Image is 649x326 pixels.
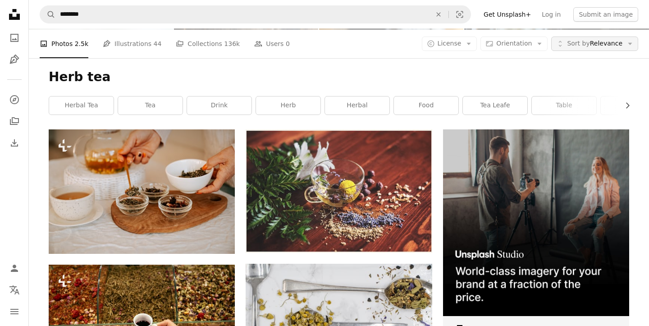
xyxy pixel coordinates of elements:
[496,40,532,47] span: Orientation
[40,5,471,23] form: Find visuals sitewide
[429,6,448,23] button: Clear
[176,29,240,58] a: Collections 136k
[5,29,23,47] a: Photos
[551,37,638,51] button: Sort byRelevance
[443,129,629,316] img: file-1715651741414-859baba4300dimage
[118,96,183,115] a: tea
[246,187,432,195] a: clear tea cup on brown surface
[5,112,23,130] a: Collections
[619,96,629,115] button: scroll list to the right
[254,29,290,58] a: Users 0
[154,39,162,49] span: 44
[438,40,462,47] span: License
[49,69,629,85] h1: Herb tea
[224,39,240,49] span: 136k
[325,96,389,115] a: herbal
[49,129,235,253] img: A person is preparing a meal on a table
[5,281,23,299] button: Language
[246,129,432,253] img: clear tea cup on brown surface
[40,6,55,23] button: Search Unsplash
[5,51,23,69] a: Illustrations
[422,37,477,51] button: License
[463,96,527,115] a: tea leafe
[480,37,548,51] button: Orientation
[286,39,290,49] span: 0
[5,91,23,109] a: Explore
[536,7,566,22] a: Log in
[449,6,471,23] button: Visual search
[256,96,320,115] a: herb
[567,39,622,48] span: Relevance
[5,5,23,25] a: Home — Unsplash
[187,96,251,115] a: drink
[5,259,23,277] a: Log in / Sign up
[573,7,638,22] button: Submit an image
[478,7,536,22] a: Get Unsplash+
[532,96,596,115] a: table
[394,96,458,115] a: food
[5,303,23,321] button: Menu
[49,96,114,115] a: herbal tea
[49,187,235,195] a: A person is preparing a meal on a table
[567,40,590,47] span: Sort by
[103,29,161,58] a: Illustrations 44
[5,134,23,152] a: Download History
